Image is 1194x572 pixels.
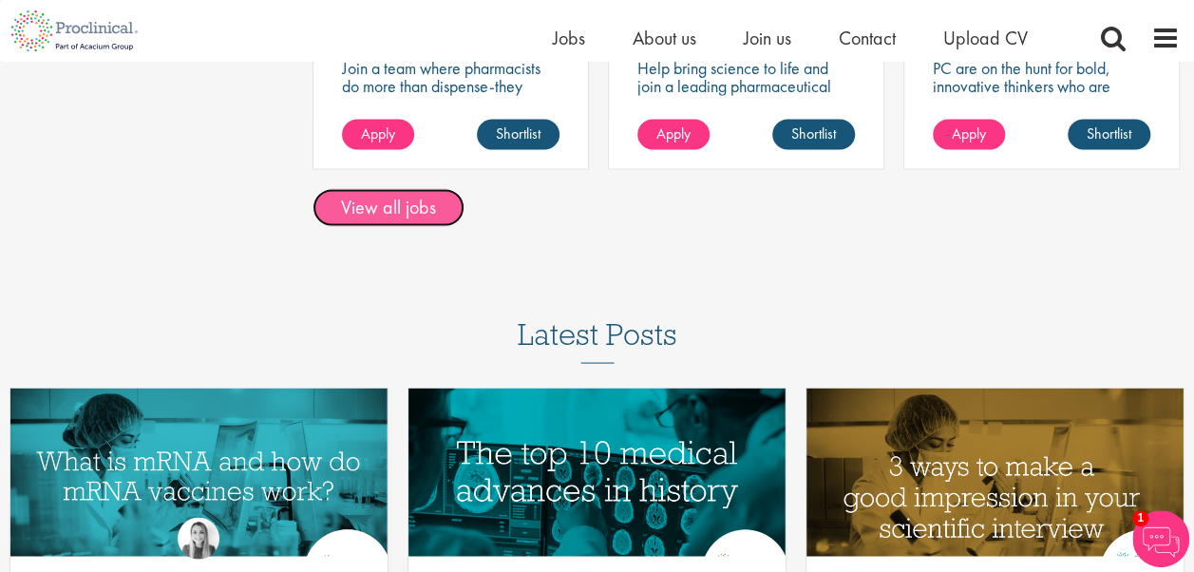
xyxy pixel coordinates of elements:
a: Link to a post [408,388,786,556]
p: Join a team where pharmacists do more than dispense-they drive progress. [342,59,559,113]
a: Jobs [553,26,585,50]
a: Join us [744,26,791,50]
a: Apply [637,119,710,149]
img: Chatbot [1132,510,1189,567]
a: Shortlist [477,119,559,149]
a: Apply [933,119,1005,149]
span: 1 [1132,510,1148,526]
a: About us [633,26,696,50]
a: Link to a post [10,388,388,556]
span: Apply [952,123,986,143]
span: Apply [656,123,691,143]
a: Shortlist [772,119,855,149]
a: Upload CV [943,26,1028,50]
a: Contact [839,26,896,50]
h3: Latest Posts [518,317,677,363]
a: Apply [342,119,414,149]
a: Shortlist [1068,119,1150,149]
a: View all jobs [313,188,464,226]
img: Hannah Burke [178,517,219,559]
a: Link to a post [806,388,1184,556]
span: Apply [361,123,395,143]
